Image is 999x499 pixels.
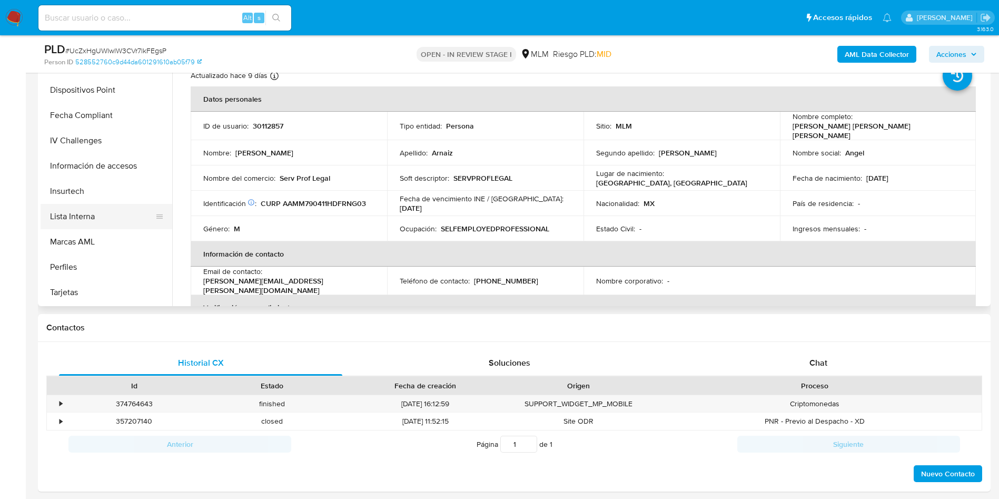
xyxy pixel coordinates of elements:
[41,153,172,179] button: Información de accesos
[864,224,866,233] p: -
[400,148,428,158] p: Apellido :
[845,148,864,158] p: Angel
[648,395,982,413] div: Criptomonedas
[596,224,635,233] p: Estado Civil :
[191,295,976,320] th: Verificación y cumplimiento
[41,128,172,153] button: IV Challenges
[38,11,291,25] input: Buscar usuario o caso...
[41,77,172,103] button: Dispositivos Point
[845,46,909,63] b: AML Data Collector
[191,241,976,267] th: Información de contacto
[659,148,717,158] p: [PERSON_NAME]
[417,47,516,62] p: OPEN - IN REVIEW STAGE I
[616,121,632,131] p: MLM
[203,121,249,131] p: ID de usuario :
[477,436,552,453] span: Página de
[596,169,664,178] p: Lugar de nacimiento :
[446,121,474,131] p: Persona
[866,173,888,183] p: [DATE]
[41,103,172,128] button: Fecha Compliant
[234,224,240,233] p: M
[178,357,224,369] span: Historial CX
[596,121,611,131] p: Sitio :
[75,57,202,67] a: 528552760c9d44da601291610ab05f79
[203,199,256,208] p: Identificación :
[68,436,291,453] button: Anterior
[400,224,437,233] p: Ocupación :
[550,439,552,449] span: 1
[793,199,854,208] p: País de residencia :
[917,13,976,23] p: ivonne.perezonofre@mercadolibre.com.mx
[489,357,530,369] span: Soluciones
[211,380,334,391] div: Estado
[441,224,549,233] p: SELFEMPLOYEDPROFESSIONAL
[809,357,827,369] span: Chat
[41,204,164,229] button: Lista Interna
[596,148,655,158] p: Segundo apellido :
[341,395,510,413] div: [DATE] 16:12:59
[191,71,268,81] p: Actualizado hace 9 días
[203,276,370,295] p: [PERSON_NAME][EMAIL_ADDRESS][PERSON_NAME][DOMAIN_NAME]
[349,380,502,391] div: Fecha de creación
[203,148,231,158] p: Nombre :
[432,148,453,158] p: Arnaiz
[977,25,994,33] span: 3.163.0
[60,416,62,426] div: •
[265,11,287,25] button: search-icon
[597,48,611,60] span: MID
[929,46,984,63] button: Acciones
[203,267,262,276] p: Email de contacto :
[400,276,470,286] p: Teléfono de contacto :
[280,173,330,183] p: Serv Prof Legal
[41,280,172,305] button: Tarjetas
[41,179,172,204] button: Insurtech
[793,148,841,158] p: Nombre social :
[936,46,966,63] span: Acciones
[261,199,366,208] p: CURP AAMM790411HDFRNG03
[510,395,648,413] div: SUPPORT_WIDGET_MP_MOBILE
[914,465,982,482] button: Nuevo Contacto
[655,380,974,391] div: Proceso
[235,148,293,158] p: [PERSON_NAME]
[341,413,510,430] div: [DATE] 11:52:15
[520,48,549,60] div: MLM
[813,12,872,23] span: Accesos rápidos
[737,436,960,453] button: Siguiente
[65,45,166,56] span: # UcZxHgUWlwlW3CVr7lkFEgsP
[400,173,449,183] p: Soft descriptor :
[596,276,663,286] p: Nombre corporativo :
[858,199,860,208] p: -
[883,13,892,22] a: Notificaciones
[921,466,975,481] span: Nuevo Contacto
[980,12,991,23] a: Salir
[65,395,203,413] div: 374764643
[243,13,252,23] span: Alt
[191,86,976,112] th: Datos personales
[203,395,341,413] div: finished
[837,46,916,63] button: AML Data Collector
[400,194,563,203] p: Fecha de vencimiento INE / [GEOGRAPHIC_DATA] :
[596,199,639,208] p: Nacionalidad :
[648,413,982,430] div: PNR - Previo al Despacho - XD
[793,173,862,183] p: Fecha de nacimiento :
[644,199,655,208] p: MX
[65,413,203,430] div: 357207140
[639,224,641,233] p: -
[203,224,230,233] p: Género :
[41,255,172,280] button: Perfiles
[253,121,283,131] p: 30112857
[793,112,853,121] p: Nombre completo :
[793,121,960,140] p: [PERSON_NAME] [PERSON_NAME] [PERSON_NAME]
[41,229,172,255] button: Marcas AML
[258,13,261,23] span: s
[203,173,275,183] p: Nombre del comercio :
[46,322,982,333] h1: Contactos
[453,173,512,183] p: SERVPROFLEGAL
[400,203,422,213] p: [DATE]
[793,224,860,233] p: Ingresos mensuales :
[203,413,341,430] div: closed
[400,121,442,131] p: Tipo entidad :
[667,276,669,286] p: -
[44,57,73,67] b: Person ID
[596,178,747,188] p: [GEOGRAPHIC_DATA], [GEOGRAPHIC_DATA]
